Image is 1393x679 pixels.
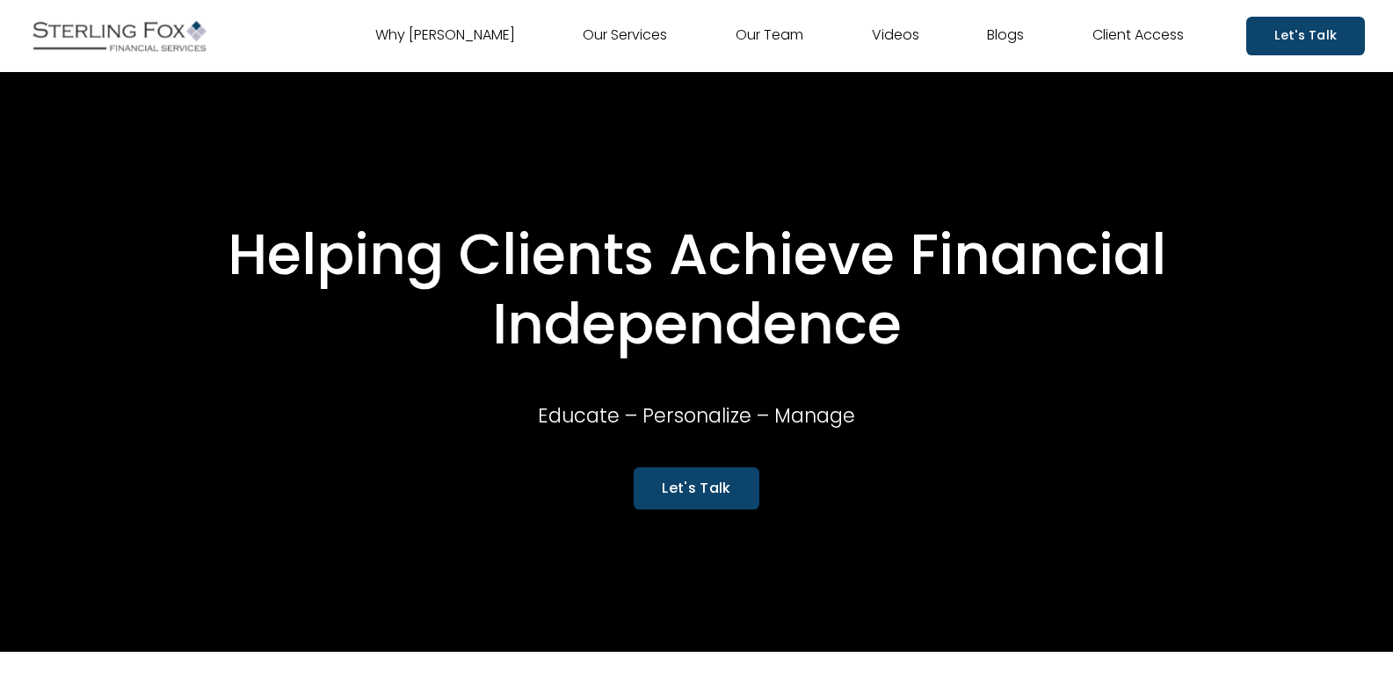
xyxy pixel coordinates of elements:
a: Our Team [736,22,803,50]
img: Sterling Fox Financial Services [28,14,211,58]
h1: Helping Clients Achieve Financial Independence [82,220,1312,359]
a: Blogs [987,22,1024,50]
a: Client Access [1092,22,1184,50]
a: Let's Talk [1246,17,1365,54]
a: Why [PERSON_NAME] [375,22,515,50]
p: Educate – Personalize – Manage [443,398,950,433]
a: Videos [872,22,919,50]
a: Let's Talk [634,467,758,509]
a: Our Services [583,22,667,50]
